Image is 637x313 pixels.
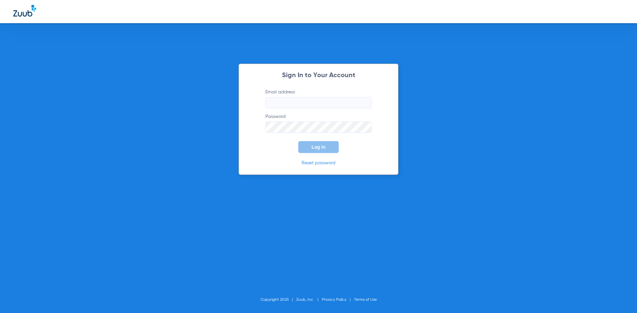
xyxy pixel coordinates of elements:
[265,97,372,108] input: Email address
[265,122,372,133] input: Password
[265,113,372,133] label: Password
[260,296,296,303] li: Copyright 2025
[255,72,382,79] h2: Sign In to Your Account
[322,298,346,302] a: Privacy Policy
[13,5,36,17] img: Zuub Logo
[312,144,325,150] span: Log In
[298,141,339,153] button: Log In
[302,161,335,165] a: Reset password
[354,298,377,302] a: Terms of Use
[296,296,322,303] li: Zuub, Inc.
[265,89,372,108] label: Email address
